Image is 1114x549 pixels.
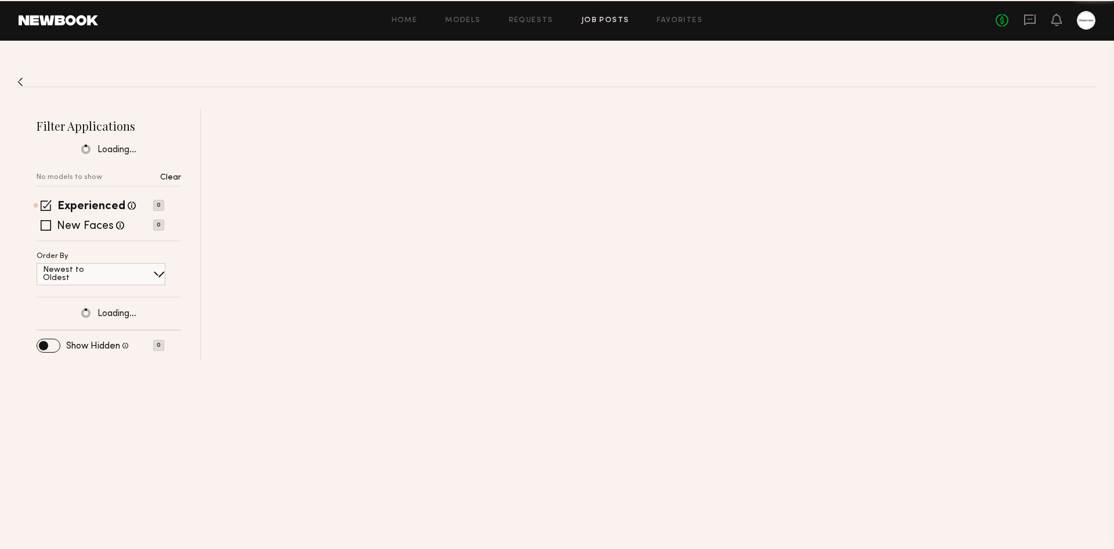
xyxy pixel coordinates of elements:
p: 0 [153,340,164,351]
a: Job Posts [581,17,630,24]
label: Experienced [57,201,125,213]
p: No models to show [37,174,102,181]
h2: Filter Applications [37,118,181,134]
span: Loading… [97,309,136,319]
p: Clear [160,174,181,182]
label: New Faces [57,221,114,232]
p: Order By [37,253,68,260]
p: Newest to Oldest [43,266,112,282]
a: Models [445,17,480,24]
a: Favorites [657,17,703,24]
p: 0 [153,220,164,231]
a: Home [392,17,418,24]
img: Back to previous page [17,77,23,87]
a: Requests [509,17,554,24]
p: 0 [153,200,164,211]
span: Loading… [97,145,136,155]
label: Show Hidden [66,342,120,351]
